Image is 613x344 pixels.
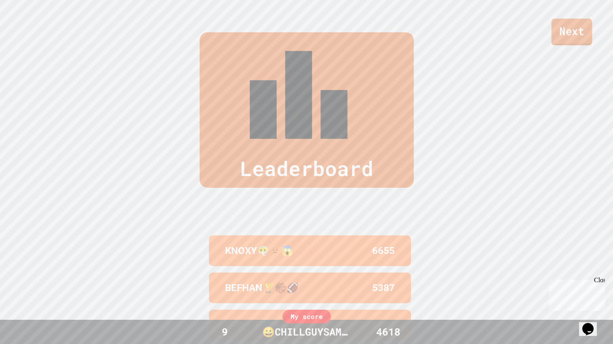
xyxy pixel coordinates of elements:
div: 😀CHILLGUYSAM😄 [254,324,358,340]
div: Chat with us now!Close [3,3,56,51]
div: 4618 [359,324,418,340]
div: Leaderboard [200,32,414,188]
div: 9 [196,324,255,340]
p: 5387 [372,281,395,295]
iframe: chat widget [579,312,605,336]
p: 😝B🤬E🥶A🥵R😘 [225,318,310,332]
p: BEFHAN🏆🏀🏈 [225,281,299,295]
iframe: chat widget [546,277,605,311]
a: Next [552,19,592,45]
p: KNOXY😶‍🌫️🫥😱 [225,243,293,258]
p: 6655 [372,243,395,258]
div: My score [282,310,331,323]
p: 5385 [372,318,395,332]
